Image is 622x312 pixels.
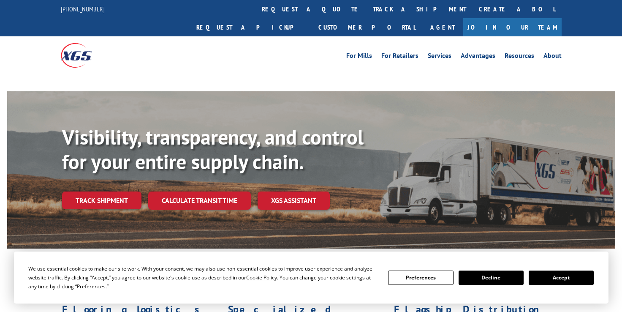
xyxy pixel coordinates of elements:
a: Calculate transit time [148,192,251,210]
span: Preferences [77,283,106,290]
button: Preferences [388,271,453,285]
div: Cookie Consent Prompt [14,252,608,304]
a: Services [428,52,451,62]
a: Agent [422,18,463,36]
button: Decline [459,271,524,285]
a: Advantages [461,52,495,62]
a: Join Our Team [463,18,562,36]
span: Cookie Policy [246,274,277,281]
b: Visibility, transparency, and control for your entire supply chain. [62,124,364,175]
a: Resources [505,52,534,62]
a: For Mills [346,52,372,62]
div: We use essential cookies to make our site work. With your consent, we may also use non-essential ... [28,264,378,291]
a: About [543,52,562,62]
a: Request a pickup [190,18,312,36]
a: XGS ASSISTANT [258,192,330,210]
a: Track shipment [62,192,141,209]
button: Accept [529,271,594,285]
a: For Retailers [381,52,418,62]
a: [PHONE_NUMBER] [61,5,105,13]
a: Customer Portal [312,18,422,36]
